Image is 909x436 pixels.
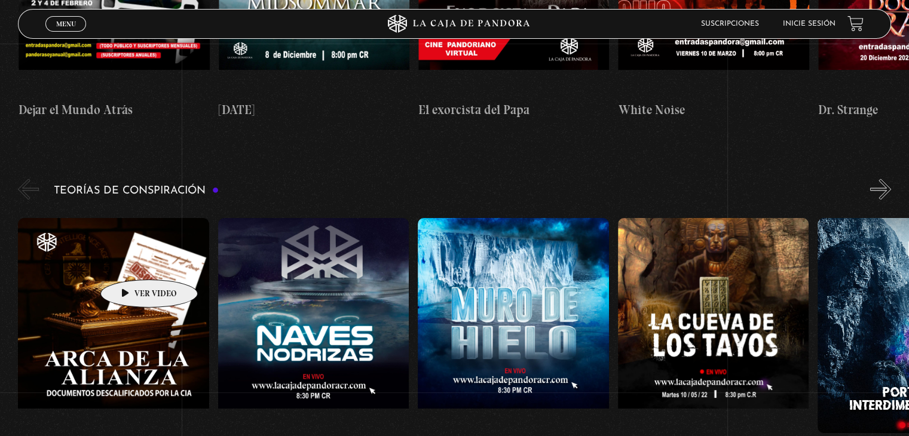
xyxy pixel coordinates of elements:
a: Suscripciones [701,20,759,27]
span: Menu [56,20,76,27]
button: Previous [18,179,39,199]
h4: [DATE] [219,100,409,119]
h4: White Noise [618,100,809,119]
a: Inicie sesión [783,20,835,27]
h4: Dejar el Mundo Atrás [19,100,209,119]
h4: El exorcista del Papa [418,100,609,119]
h3: Teorías de Conspiración [54,185,219,196]
button: Next [870,179,891,199]
span: Cerrar [52,30,80,38]
a: View your shopping cart [847,16,864,32]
